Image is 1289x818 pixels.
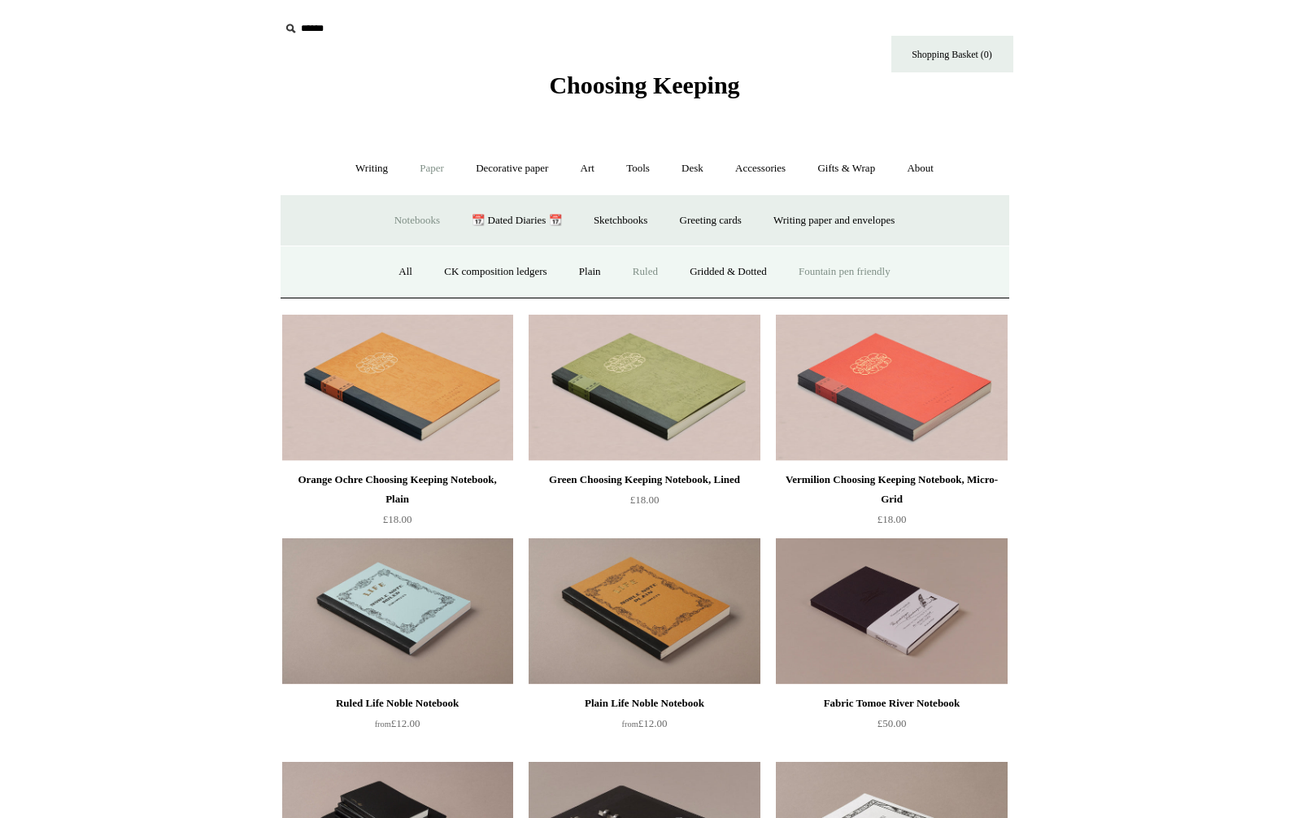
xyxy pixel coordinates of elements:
[529,470,760,537] a: Green Choosing Keeping Notebook, Lined £18.00
[282,315,513,461] img: Orange Ochre Choosing Keeping Notebook, Plain
[776,694,1007,760] a: Fabric Tomoe River Notebook £50.00
[533,694,756,713] div: Plain Life Noble Notebook
[780,694,1003,713] div: Fabric Tomoe River Notebook
[549,85,739,96] a: Choosing Keeping
[776,315,1007,461] a: Vermilion Choosing Keeping Notebook, Micro-Grid Vermilion Choosing Keeping Notebook, Micro-Grid
[667,147,718,190] a: Desk
[776,538,1007,685] img: Fabric Tomoe River Notebook
[529,315,760,461] a: Green Choosing Keeping Notebook, Lined Green Choosing Keeping Notebook, Lined
[282,538,513,685] img: Ruled Life Noble Notebook
[618,250,673,294] a: Ruled
[529,538,760,685] img: Plain Life Noble Notebook
[564,250,616,294] a: Plain
[877,513,907,525] span: £18.00
[759,199,909,242] a: Writing paper and envelopes
[529,315,760,461] img: Green Choosing Keeping Notebook, Lined
[780,470,1003,509] div: Vermilion Choosing Keeping Notebook, Micro-Grid
[630,494,660,506] span: £18.00
[405,147,459,190] a: Paper
[776,538,1007,685] a: Fabric Tomoe River Notebook Fabric Tomoe River Notebook
[566,147,609,190] a: Art
[282,470,513,537] a: Orange Ochre Choosing Keeping Notebook, Plain £18.00
[803,147,890,190] a: Gifts & Wrap
[891,36,1013,72] a: Shopping Basket (0)
[282,694,513,760] a: Ruled Life Noble Notebook from£12.00
[384,250,427,294] a: All
[375,717,420,729] span: £12.00
[529,538,760,685] a: Plain Life Noble Notebook Plain Life Noble Notebook
[721,147,800,190] a: Accessories
[375,720,391,729] span: from
[457,199,576,242] a: 📆 Dated Diaries 📆
[665,199,756,242] a: Greeting cards
[529,694,760,760] a: Plain Life Noble Notebook from£12.00
[549,72,739,98] span: Choosing Keeping
[380,199,455,242] a: Notebooks
[776,470,1007,537] a: Vermilion Choosing Keeping Notebook, Micro-Grid £18.00
[461,147,563,190] a: Decorative paper
[784,250,905,294] a: Fountain pen friendly
[286,470,509,509] div: Orange Ochre Choosing Keeping Notebook, Plain
[383,513,412,525] span: £18.00
[533,470,756,489] div: Green Choosing Keeping Notebook, Lined
[341,147,403,190] a: Writing
[776,315,1007,461] img: Vermilion Choosing Keeping Notebook, Micro-Grid
[286,694,509,713] div: Ruled Life Noble Notebook
[579,199,662,242] a: Sketchbooks
[612,147,664,190] a: Tools
[675,250,782,294] a: Gridded & Dotted
[282,538,513,685] a: Ruled Life Noble Notebook Ruled Life Noble Notebook
[877,717,907,729] span: £50.00
[282,315,513,461] a: Orange Ochre Choosing Keeping Notebook, Plain Orange Ochre Choosing Keeping Notebook, Plain
[622,720,638,729] span: from
[622,717,668,729] span: £12.00
[429,250,561,294] a: CK composition ledgers
[892,147,948,190] a: About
